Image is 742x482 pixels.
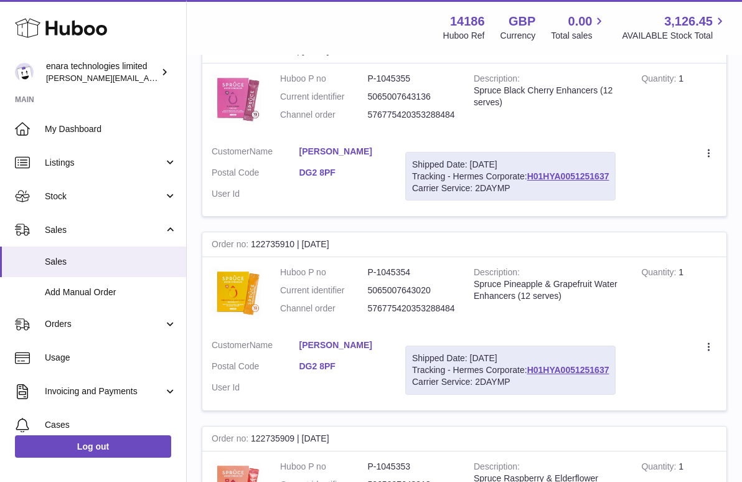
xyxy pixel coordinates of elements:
span: Orders [45,318,164,330]
a: Log out [15,435,171,458]
strong: 14186 [450,13,485,30]
strong: Description [474,73,520,87]
a: [PERSON_NAME] [299,146,387,158]
td: 1 [632,257,726,330]
dt: Postal Code [212,167,299,182]
div: Huboo Ref [443,30,485,42]
a: H01HYA0051251637 [527,171,609,181]
a: DG2 8PF [299,167,387,179]
dd: 576775420353288484 [368,303,456,314]
strong: GBP [509,13,535,30]
a: 3,126.45 AVAILABLE Stock Total [622,13,727,42]
span: Stock [45,191,164,202]
img: Dee@enara.co [15,63,34,82]
span: Total sales [551,30,606,42]
img: 1747668863.jpeg [212,267,261,316]
strong: Description [474,267,520,280]
a: [PERSON_NAME] [299,339,387,351]
dd: 5065007643136 [368,91,456,103]
dd: P-1045354 [368,267,456,278]
div: Currency [500,30,536,42]
span: Add Manual Order [45,286,177,298]
span: Cases [45,419,177,431]
span: [PERSON_NAME][EMAIL_ADDRESS][DOMAIN_NAME] [46,73,250,83]
a: DG2 8PF [299,361,387,372]
div: Carrier Service: 2DAYMP [412,376,609,388]
span: Customer [212,340,250,350]
div: 122735910 | [DATE] [202,232,726,257]
div: enara technologies limited [46,60,158,84]
span: 3,126.45 [664,13,713,30]
span: Usage [45,352,177,364]
dt: Current identifier [280,91,368,103]
dt: User Id [212,188,299,200]
span: Sales [45,224,164,236]
div: Spruce Black Cherry Enhancers (12 serves) [474,85,622,108]
div: Carrier Service: 2DAYMP [412,182,609,194]
div: Tracking - Hermes Corporate: [405,152,616,201]
dt: Channel order [280,109,368,121]
img: 1747668942.jpeg [212,73,261,123]
dt: Huboo P no [280,73,368,85]
strong: Order no [212,433,251,447]
td: 1 [632,64,726,136]
div: Tracking - Hermes Corporate: [405,346,616,395]
span: Invoicing and Payments [45,385,164,397]
dt: Name [212,339,299,354]
div: 122735909 | [DATE] [202,427,726,451]
strong: Quantity [641,73,679,87]
strong: Quantity [641,267,679,280]
a: 0.00 Total sales [551,13,606,42]
span: Sales [45,256,177,268]
span: Customer [212,146,250,156]
strong: Quantity [641,461,679,475]
dt: Huboo P no [280,267,368,278]
dd: 576775420353288484 [368,109,456,121]
dd: 5065007643020 [368,285,456,296]
strong: Order no [212,239,251,252]
dt: Current identifier [280,285,368,296]
dt: User Id [212,382,299,394]
span: Listings [45,157,164,169]
dt: Huboo P no [280,461,368,473]
strong: Description [474,461,520,475]
div: Shipped Date: [DATE] [412,352,609,364]
span: 0.00 [568,13,593,30]
dt: Channel order [280,303,368,314]
div: Shipped Date: [DATE] [412,159,609,171]
div: Spruce Pineapple & Grapefruit Water Enhancers (12 serves) [474,278,622,302]
dt: Name [212,146,299,161]
span: My Dashboard [45,123,177,135]
dd: P-1045353 [368,461,456,473]
a: H01HYA0051251637 [527,365,609,375]
dd: P-1045355 [368,73,456,85]
span: AVAILABLE Stock Total [622,30,727,42]
dt: Postal Code [212,361,299,376]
